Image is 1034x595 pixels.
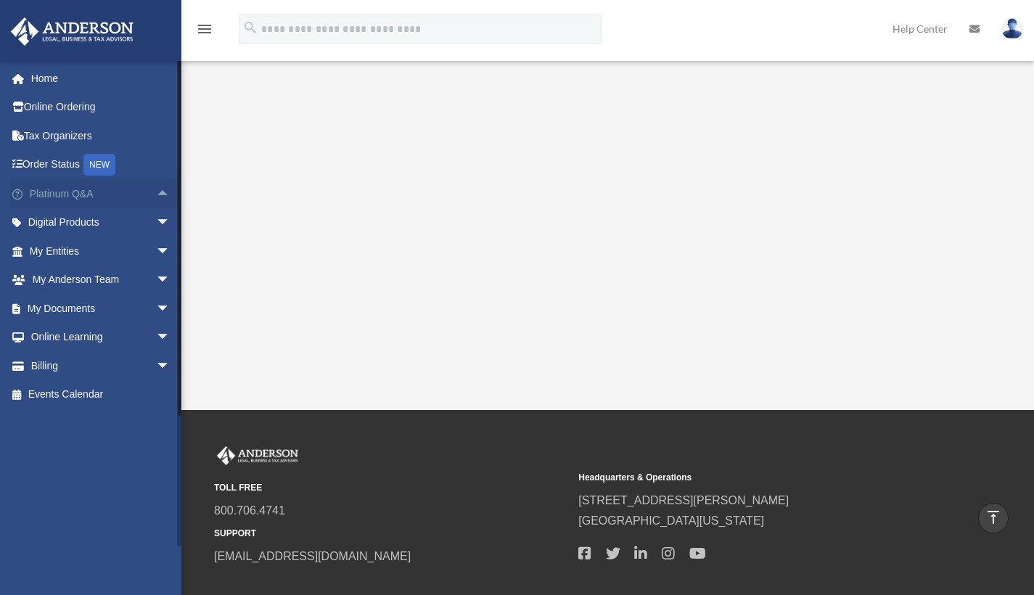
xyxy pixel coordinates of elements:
img: Anderson Advisors Platinum Portal [7,17,138,46]
a: My Entitiesarrow_drop_down [10,237,192,266]
img: User Pic [1001,18,1023,39]
span: arrow_drop_down [156,266,185,295]
small: Headquarters & Operations [578,470,932,485]
span: arrow_drop_down [156,208,185,238]
i: vertical_align_top [985,509,1002,526]
div: NEW [83,154,115,176]
a: Platinum Q&Aarrow_drop_up [10,179,192,208]
a: Home [10,64,192,93]
a: [EMAIL_ADDRESS][DOMAIN_NAME] [214,550,411,562]
a: vertical_align_top [978,503,1009,533]
span: arrow_drop_down [156,237,185,266]
small: TOLL FREE [214,480,568,496]
a: Tax Organizers [10,121,192,150]
a: [STREET_ADDRESS][PERSON_NAME] [578,494,789,506]
a: [GEOGRAPHIC_DATA][US_STATE] [578,514,764,527]
i: menu [196,20,213,38]
a: Events Calendar [10,380,192,409]
span: arrow_drop_down [156,323,185,353]
i: search [242,20,258,36]
a: My Documentsarrow_drop_down [10,294,192,323]
img: Anderson Advisors Platinum Portal [214,446,301,465]
span: arrow_drop_up [156,179,185,209]
a: Order StatusNEW [10,150,192,180]
a: 800.706.4741 [214,504,285,517]
a: Online Ordering [10,93,192,122]
small: SUPPORT [214,526,568,541]
a: menu [196,25,213,38]
a: Online Learningarrow_drop_down [10,323,192,352]
a: Billingarrow_drop_down [10,351,192,380]
span: arrow_drop_down [156,294,185,324]
a: My Anderson Teamarrow_drop_down [10,266,192,295]
a: Digital Productsarrow_drop_down [10,208,192,237]
span: arrow_drop_down [156,351,185,381]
